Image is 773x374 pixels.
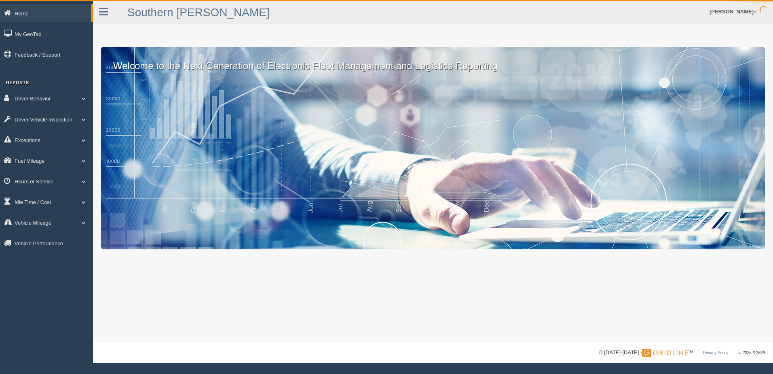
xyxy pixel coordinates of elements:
span: v. 2025.6.2839 [739,351,765,355]
p: Welcome to the Next Generation of Electronic Fleet Management and Logistics Reporting [101,47,765,73]
a: Privacy Policy [703,351,728,355]
img: Gridline [642,349,688,357]
div: © [DATE]-[DATE] - ™ [599,348,765,357]
a: Southern [PERSON_NAME] [127,6,270,19]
